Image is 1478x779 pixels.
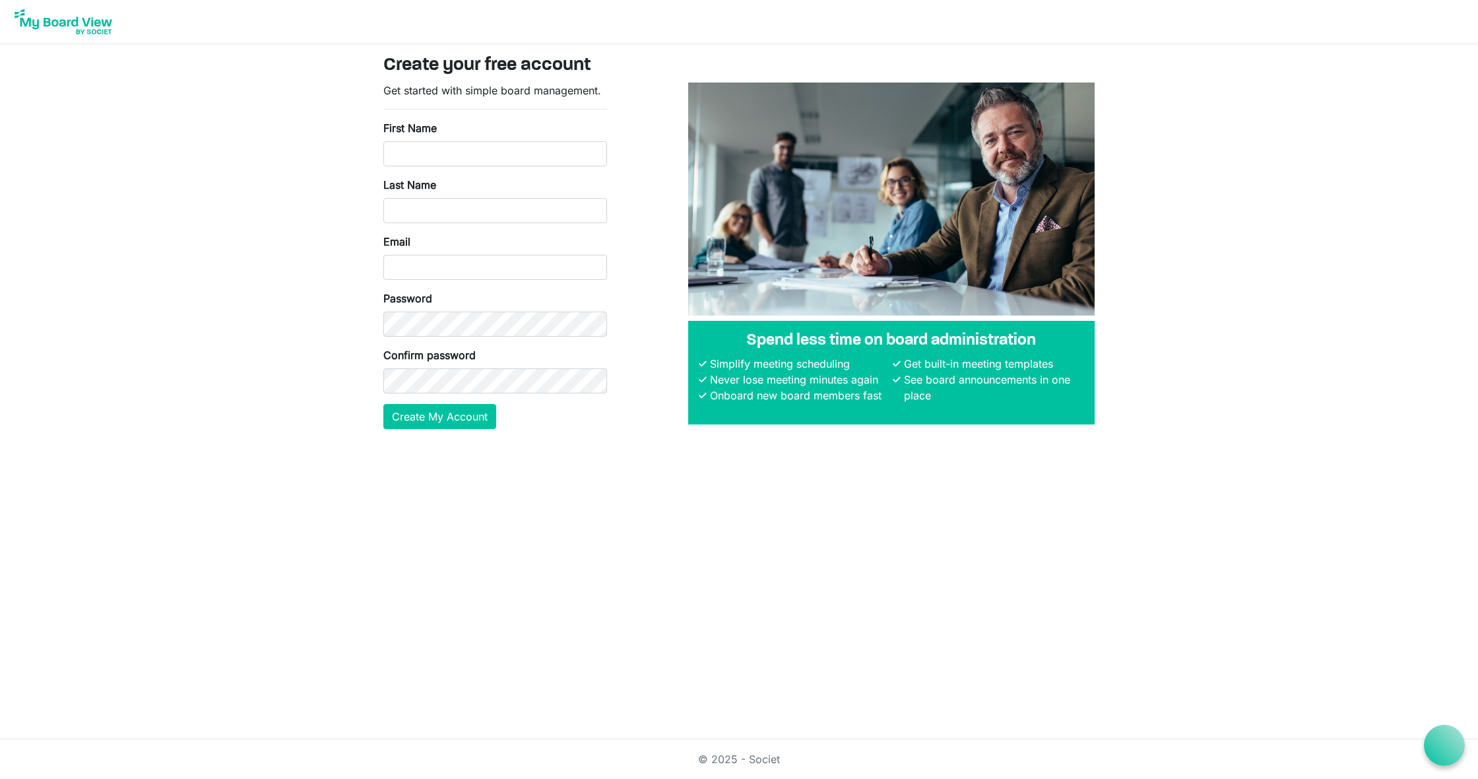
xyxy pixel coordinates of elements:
[383,404,496,429] button: Create My Account
[383,347,476,363] label: Confirm password
[707,372,890,388] li: Never lose meeting minutes again
[707,356,890,372] li: Simplify meeting scheduling
[383,55,1095,77] h3: Create your free account
[688,83,1095,316] img: A photograph of board members sitting at a table
[383,290,432,306] label: Password
[699,331,1084,351] h4: Spend less time on board administration
[901,372,1084,403] li: See board announcements in one place
[901,356,1084,372] li: Get built-in meeting templates
[383,177,436,193] label: Last Name
[383,84,601,97] span: Get started with simple board management.
[383,234,410,250] label: Email
[698,753,780,766] a: © 2025 - Societ
[383,120,437,136] label: First Name
[11,5,116,38] img: My Board View Logo
[707,388,890,403] li: Onboard new board members fast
